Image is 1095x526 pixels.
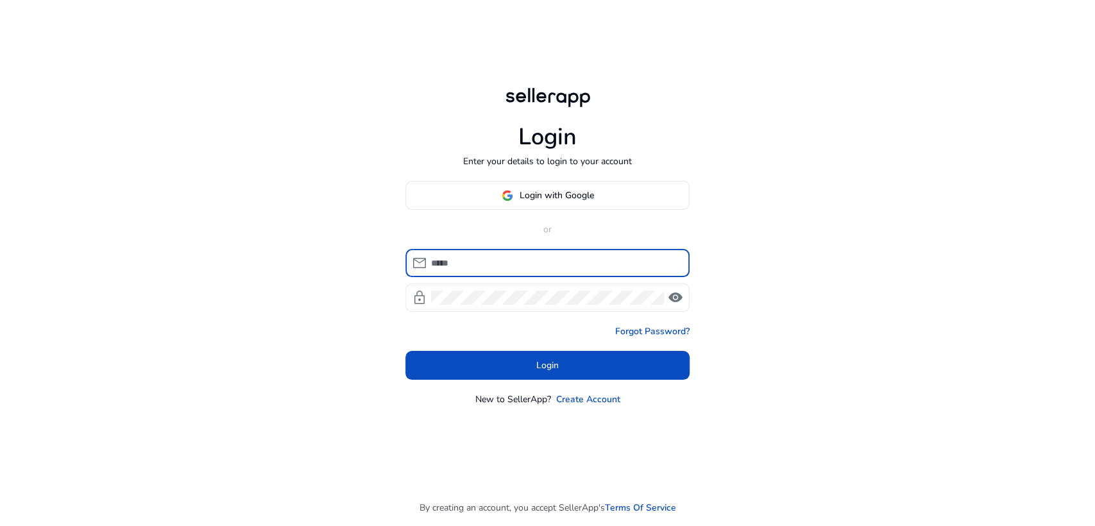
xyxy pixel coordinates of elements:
p: or [405,223,690,236]
span: lock [412,290,427,305]
button: Login [405,351,690,380]
a: Terms Of Service [605,501,676,514]
p: New to SellerApp? [475,393,551,406]
button: Login with Google [405,181,690,210]
h1: Login [518,123,577,151]
span: mail [412,255,427,271]
p: Enter your details to login to your account [463,155,632,168]
span: Login [536,359,559,372]
a: Forgot Password? [615,325,690,338]
span: visibility [668,290,683,305]
a: Create Account [556,393,620,406]
img: google-logo.svg [502,190,513,201]
span: Login with Google [520,189,594,202]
